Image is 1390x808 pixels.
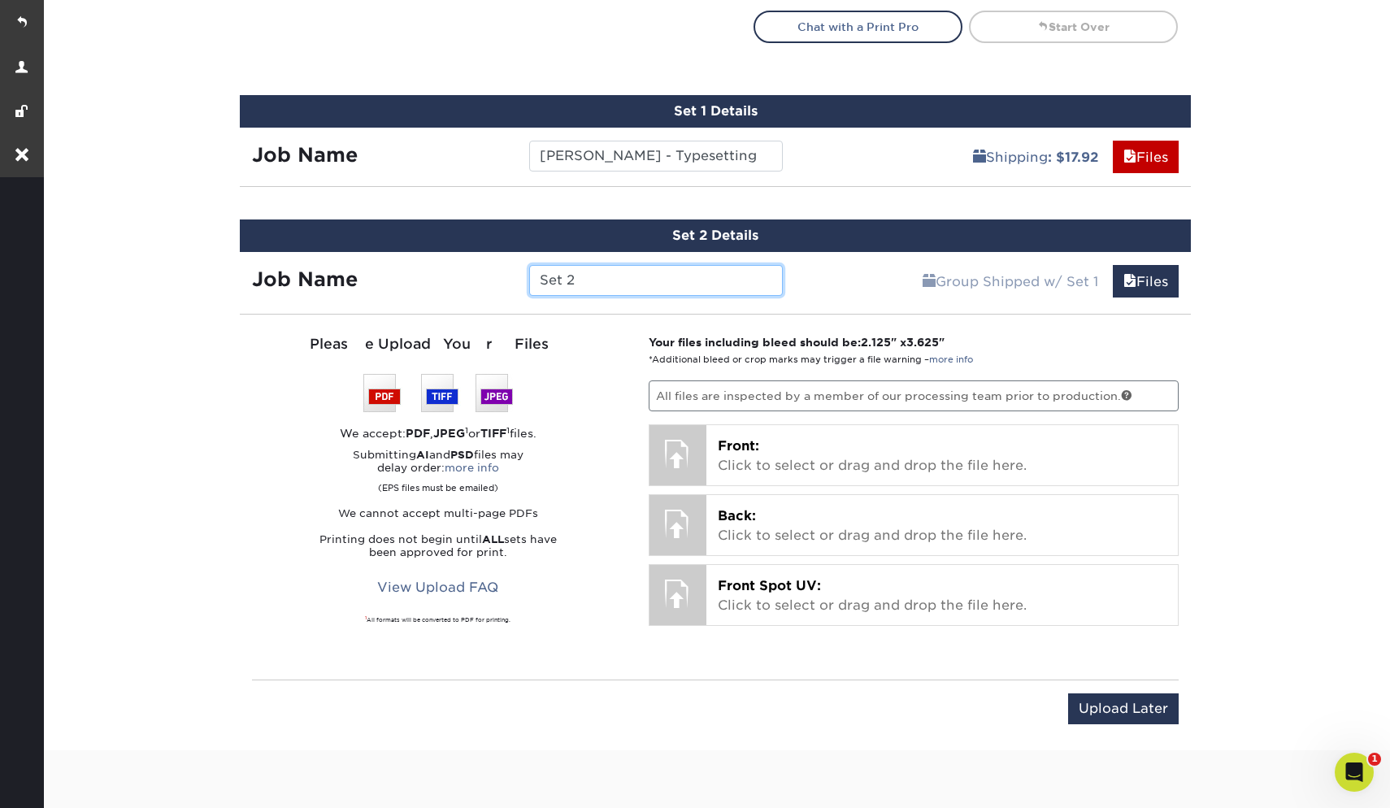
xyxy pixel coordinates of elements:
a: Files [1113,141,1179,173]
div: Please Upload Your Files [252,334,624,355]
span: 1 [1368,753,1381,766]
strong: Job Name [252,143,358,167]
a: Chat with a Print Pro [754,11,962,43]
input: Upload Later [1068,693,1179,724]
a: Group Shipped w/ Set 1 [912,265,1109,298]
strong: Your files including bleed should be: " x " [649,336,945,349]
small: *Additional bleed or crop marks may trigger a file warning – [649,354,973,365]
span: shipping [973,150,986,165]
p: Click to select or drag and drop the file here. [718,437,1167,476]
a: View Upload FAQ [367,572,509,603]
input: Enter a job name [529,265,782,296]
span: Front: [718,438,759,454]
strong: Job Name [252,267,358,291]
div: Set 1 Details [240,95,1191,128]
p: Click to select or drag and drop the file here. [718,576,1167,615]
span: Front Spot UV: [718,578,821,593]
p: We cannot accept multi-page PDFs [252,507,624,520]
span: files [1123,274,1136,289]
input: Enter a job name [529,141,782,172]
sup: 1 [506,425,510,435]
div: Set 2 Details [240,219,1191,252]
p: All files are inspected by a member of our processing team prior to production. [649,380,1179,411]
a: Start Over [969,11,1178,43]
b: : $17.92 [1048,150,1098,165]
sup: 1 [465,425,468,435]
span: 2.125 [861,336,891,349]
span: 3.625 [906,336,939,349]
small: (EPS files must be emailed) [378,475,498,494]
span: shipping [923,274,936,289]
strong: AI [416,449,429,461]
span: Back: [718,508,756,523]
strong: PDF [406,427,430,440]
strong: ALL [482,533,504,545]
p: Printing does not begin until sets have been approved for print. [252,533,624,559]
strong: TIFF [480,427,506,440]
span: files [1123,150,1136,165]
p: Click to select or drag and drop the file here. [718,506,1167,545]
div: We accept: , or files. [252,425,624,441]
p: Submitting and files may delay order: [252,449,624,494]
a: Shipping: $17.92 [962,141,1109,173]
a: Files [1113,265,1179,298]
strong: PSD [450,449,474,461]
sup: 1 [365,615,367,620]
iframe: Google Customer Reviews [4,758,138,802]
div: All formats will be converted to PDF for printing. [252,616,624,624]
iframe: Intercom live chat [1335,753,1374,792]
a: more info [929,354,973,365]
img: We accept: PSD, TIFF, or JPEG (JPG) [363,374,513,412]
a: more info [445,462,499,474]
strong: JPEG [433,427,465,440]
